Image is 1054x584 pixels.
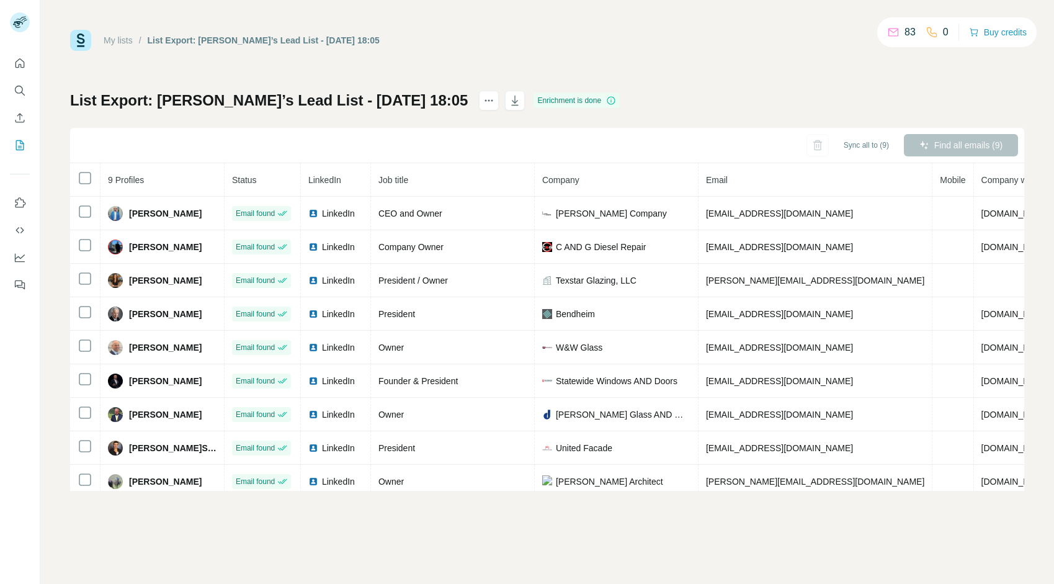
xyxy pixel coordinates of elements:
span: Email found [236,476,275,487]
span: [EMAIL_ADDRESS][DOMAIN_NAME] [706,309,853,319]
span: [PERSON_NAME] [129,207,202,220]
span: LinkedIn [322,274,355,287]
img: company-logo [542,209,552,218]
img: Avatar [108,307,123,321]
img: company-logo [542,443,552,453]
img: LinkedIn logo [308,276,318,285]
span: [EMAIL_ADDRESS][DOMAIN_NAME] [706,343,853,353]
span: Founder & President [378,376,458,386]
button: Use Surfe API [10,219,30,241]
span: [PERSON_NAME] [129,308,202,320]
span: [DOMAIN_NAME] [981,477,1051,487]
button: Enrich CSV [10,107,30,129]
span: LinkedIn [322,375,355,387]
img: Avatar [108,441,123,456]
span: [EMAIL_ADDRESS][DOMAIN_NAME] [706,376,853,386]
img: company-logo [542,309,552,319]
img: LinkedIn logo [308,309,318,319]
span: [PERSON_NAME] [129,274,202,287]
a: My lists [104,35,133,45]
img: Avatar [108,340,123,355]
img: company-logo [542,379,552,383]
span: LinkedIn [322,475,355,488]
span: LinkedIn [308,175,341,185]
img: Avatar [108,206,123,221]
button: actions [479,91,499,110]
span: Bendheim [556,308,595,320]
button: Use Surfe on LinkedIn [10,192,30,214]
img: Avatar [108,273,123,288]
img: Avatar [108,474,123,489]
img: Surfe Logo [70,30,91,51]
span: LinkedIn [322,207,355,220]
span: [PERSON_NAME][EMAIL_ADDRESS][DOMAIN_NAME] [706,276,924,285]
span: [DOMAIN_NAME] [981,443,1051,453]
div: Enrichment is done [534,93,620,108]
span: [EMAIL_ADDRESS][DOMAIN_NAME] [706,242,853,252]
span: President [378,309,415,319]
span: Sync all to (9) [844,140,889,151]
img: LinkedIn logo [308,477,318,487]
span: Texstar Glazing, LLC [556,274,636,287]
span: CEO and Owner [378,209,442,218]
img: LinkedIn logo [308,343,318,353]
span: LinkedIn [322,408,355,421]
span: [DOMAIN_NAME] [981,242,1051,252]
span: [PERSON_NAME] [129,408,202,421]
span: [PERSON_NAME]Sc.Eng [129,442,217,454]
span: President / Owner [378,276,448,285]
span: [PERSON_NAME][EMAIL_ADDRESS][DOMAIN_NAME] [706,477,924,487]
span: Email found [236,241,275,253]
img: Avatar [108,374,123,389]
span: Email found [236,442,275,454]
span: [DOMAIN_NAME] [981,376,1051,386]
span: [DOMAIN_NAME] [981,209,1051,218]
span: C AND G Diesel Repair [556,241,646,253]
span: Email [706,175,728,185]
span: W&W Glass [556,341,602,354]
span: LinkedIn [322,442,355,454]
span: United Facade [556,442,612,454]
span: [PERSON_NAME] [129,241,202,253]
span: Company [542,175,579,185]
span: Statewide Windows AND Doors [556,375,677,387]
span: [PERSON_NAME] Glass AND Mirror [556,408,690,421]
button: Search [10,79,30,102]
span: Company Owner [378,242,444,252]
span: Email found [236,375,275,387]
span: [DOMAIN_NAME] [981,343,1051,353]
span: LinkedIn [322,308,355,320]
span: [PERSON_NAME] Architect [556,475,663,488]
span: Mobile [940,175,965,185]
h1: List Export: [PERSON_NAME]’s Lead List - [DATE] 18:05 [70,91,468,110]
span: Email found [236,409,275,420]
span: [DOMAIN_NAME] [981,410,1051,420]
button: Buy credits [969,24,1027,41]
button: Sync all to (9) [835,136,898,155]
span: Status [232,175,257,185]
span: [EMAIL_ADDRESS][DOMAIN_NAME] [706,209,853,218]
button: Feedback [10,274,30,296]
span: [PERSON_NAME] [129,341,202,354]
span: [PERSON_NAME] [129,475,202,488]
span: Email found [236,342,275,353]
span: Email found [236,308,275,320]
span: 9 Profiles [108,175,144,185]
span: Email found [236,208,275,219]
img: Avatar [108,240,123,254]
img: LinkedIn logo [308,376,318,386]
img: Avatar [108,407,123,422]
span: [DOMAIN_NAME] [981,309,1051,319]
span: Owner [378,343,404,353]
p: 83 [904,25,916,40]
img: LinkedIn logo [308,242,318,252]
span: [PERSON_NAME] [129,375,202,387]
img: LinkedIn logo [308,443,318,453]
span: Owner [378,410,404,420]
button: Dashboard [10,246,30,269]
span: Job title [378,175,408,185]
p: 0 [943,25,949,40]
span: Company website [981,175,1050,185]
span: [EMAIL_ADDRESS][DOMAIN_NAME] [706,443,853,453]
img: company-logo [542,475,552,488]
